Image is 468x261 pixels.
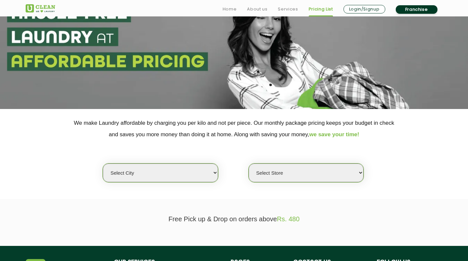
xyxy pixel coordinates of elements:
[309,5,333,13] a: Pricing List
[396,5,437,14] a: Franchise
[26,4,55,12] img: UClean Laundry and Dry Cleaning
[277,215,300,223] span: Rs. 480
[309,131,359,138] span: we save your time!
[223,5,237,13] a: Home
[344,5,385,13] a: Login/Signup
[247,5,267,13] a: About us
[26,215,443,223] p: Free Pick up & Drop on orders above
[26,117,443,140] p: We make Laundry affordable by charging you per kilo and not per piece. Our monthly package pricin...
[278,5,298,13] a: Services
